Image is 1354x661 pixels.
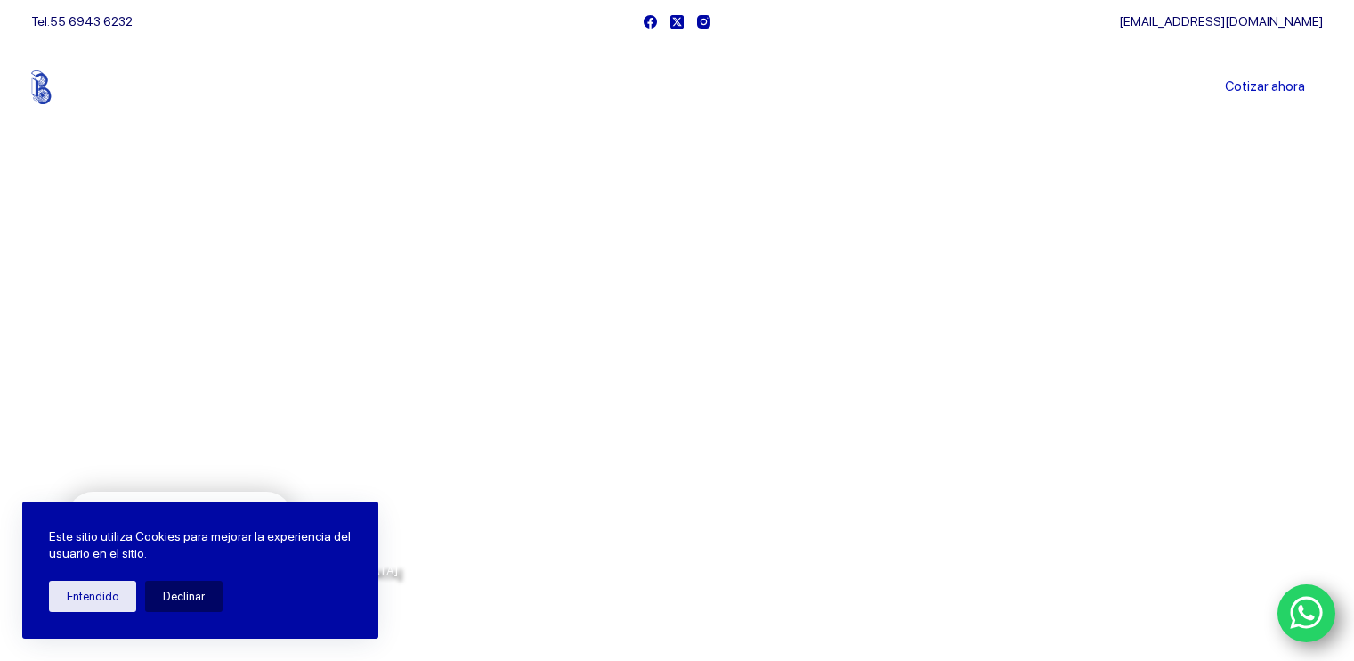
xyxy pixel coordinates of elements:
a: Facebook [644,15,657,29]
a: Cotizar ahora [1207,69,1323,105]
nav: Menu Principal [467,43,887,132]
span: Tel. [31,14,133,29]
img: Balerytodo [31,70,142,104]
a: Cotiza con nosotros [68,492,292,543]
a: 55 6943 6232 [50,14,133,29]
span: Bienvenido a Balerytodo® [68,265,296,288]
span: Rodamientos y refacciones industriales [68,445,419,468]
a: [EMAIL_ADDRESS][DOMAIN_NAME] [1119,14,1323,29]
a: X (Twitter) [670,15,684,29]
a: WhatsApp [1277,584,1336,643]
span: Somos los doctores de la industria [68,304,654,427]
a: Instagram [697,15,710,29]
button: Entendido [49,581,136,612]
button: Declinar [145,581,223,612]
p: Este sitio utiliza Cookies para mejorar la experiencia del usuario en el sitio. [49,528,352,563]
